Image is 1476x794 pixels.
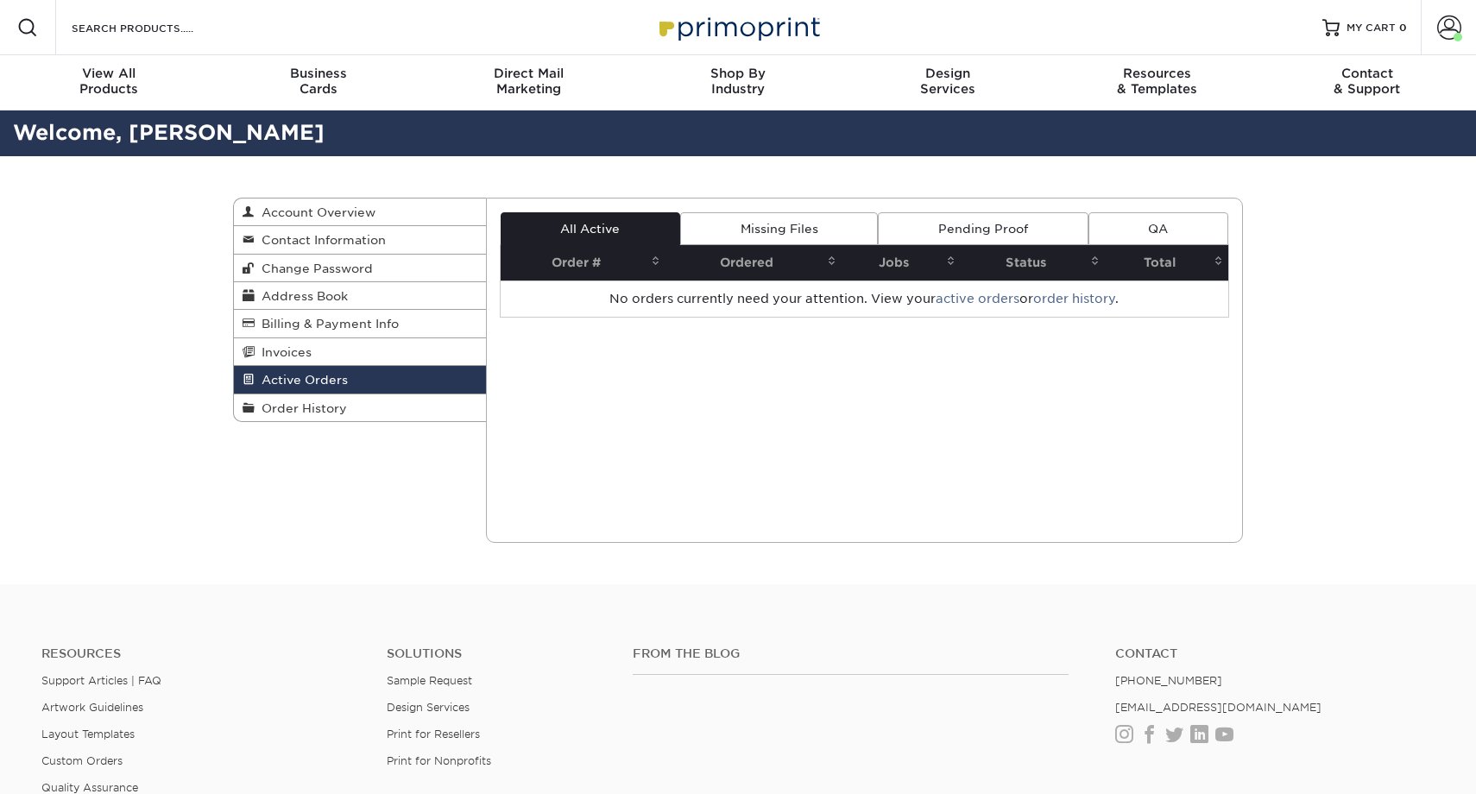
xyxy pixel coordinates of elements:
[387,728,480,740] a: Print for Resellers
[255,205,375,219] span: Account Overview
[936,292,1019,306] a: active orders
[634,66,843,81] span: Shop By
[961,245,1105,280] th: Status
[234,226,486,254] a: Contact Information
[41,781,138,794] a: Quality Assurance
[1105,245,1228,280] th: Total
[41,646,361,661] h4: Resources
[633,646,1069,661] h4: From the Blog
[214,66,424,97] div: Cards
[501,245,665,280] th: Order #
[41,701,143,714] a: Artwork Guidelines
[255,317,399,331] span: Billing & Payment Info
[255,289,348,303] span: Address Book
[255,373,348,387] span: Active Orders
[1052,66,1262,81] span: Resources
[41,674,161,687] a: Support Articles | FAQ
[387,646,607,661] h4: Solutions
[1088,212,1228,245] a: QA
[255,233,386,247] span: Contact Information
[4,55,214,110] a: View AllProducts
[214,55,424,110] a: BusinessCards
[842,55,1052,110] a: DesignServices
[1052,66,1262,97] div: & Templates
[214,66,424,81] span: Business
[634,55,843,110] a: Shop ByIndustry
[234,255,486,282] a: Change Password
[1115,701,1321,714] a: [EMAIL_ADDRESS][DOMAIN_NAME]
[234,338,486,366] a: Invoices
[842,245,961,280] th: Jobs
[1262,66,1472,97] div: & Support
[255,401,347,415] span: Order History
[4,66,214,97] div: Products
[634,66,843,97] div: Industry
[234,310,486,337] a: Billing & Payment Info
[234,394,486,421] a: Order History
[70,17,238,38] input: SEARCH PRODUCTS.....
[1262,55,1472,110] a: Contact& Support
[255,345,312,359] span: Invoices
[501,280,1229,317] td: No orders currently need your attention. View your or .
[255,262,373,275] span: Change Password
[234,198,486,226] a: Account Overview
[680,212,878,245] a: Missing Files
[665,245,842,280] th: Ordered
[1399,22,1407,34] span: 0
[424,66,634,81] span: Direct Mail
[234,282,486,310] a: Address Book
[1052,55,1262,110] a: Resources& Templates
[387,754,491,767] a: Print for Nonprofits
[842,66,1052,81] span: Design
[842,66,1052,97] div: Services
[424,66,634,97] div: Marketing
[1033,292,1115,306] a: order history
[4,66,214,81] span: View All
[652,9,824,46] img: Primoprint
[501,212,680,245] a: All Active
[1262,66,1472,81] span: Contact
[234,366,486,394] a: Active Orders
[424,55,634,110] a: Direct MailMarketing
[878,212,1088,245] a: Pending Proof
[1347,21,1396,35] span: MY CART
[1115,646,1435,661] a: Contact
[1115,674,1222,687] a: [PHONE_NUMBER]
[41,728,135,740] a: Layout Templates
[41,754,123,767] a: Custom Orders
[387,701,470,714] a: Design Services
[387,674,472,687] a: Sample Request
